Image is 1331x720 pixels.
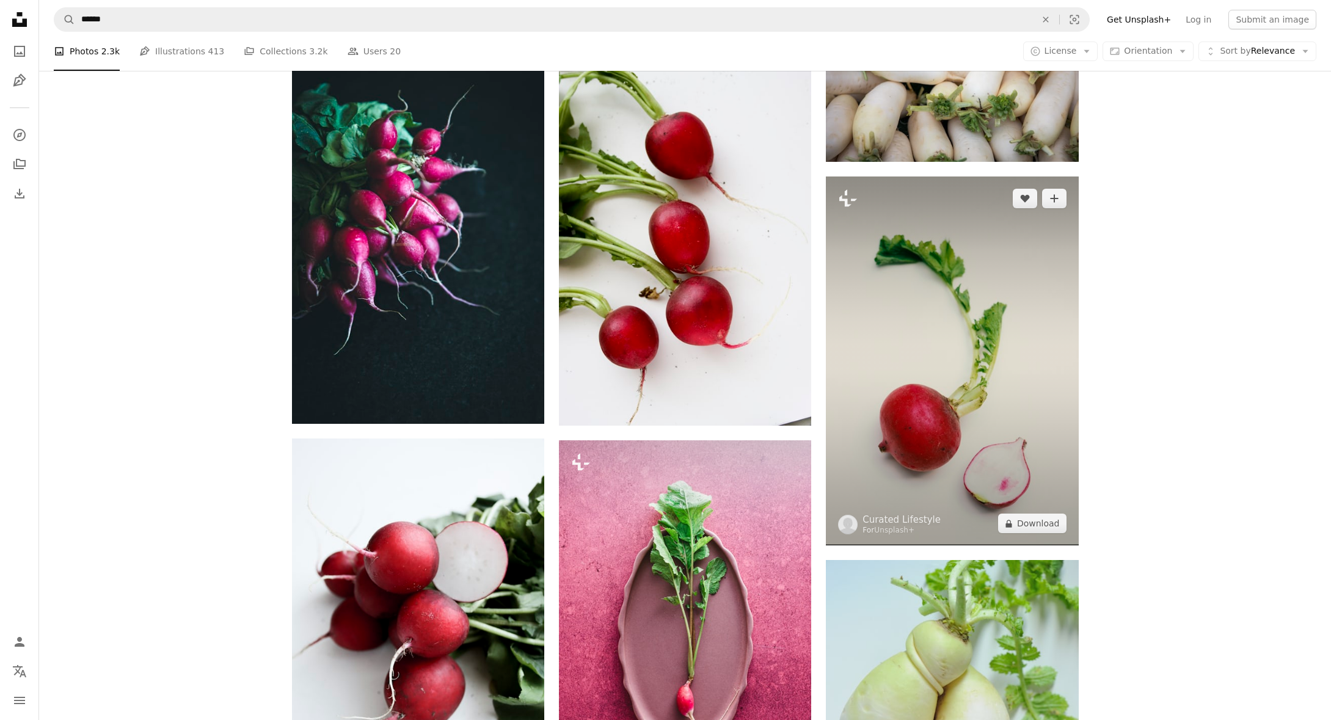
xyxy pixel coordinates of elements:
[7,7,32,34] a: Home — Unsplash
[139,32,224,71] a: Illustrations 413
[559,47,811,426] img: red tomato on white surface
[862,526,941,536] div: For
[292,622,544,633] a: red round fruit on white surface
[1099,10,1178,29] a: Get Unsplash+
[1220,46,1250,56] span: Sort by
[348,32,401,71] a: Users 20
[874,526,914,534] a: Unsplash+
[1178,10,1219,29] a: Log in
[244,32,327,71] a: Collections 3.2k
[309,45,327,58] span: 3.2k
[862,514,941,526] a: Curated Lifestyle
[7,659,32,683] button: Language
[838,515,858,534] img: Go to Curated Lifestyle's profile
[826,72,1078,83] a: white garlic on green leaves
[7,181,32,206] a: Download History
[1045,46,1077,56] span: License
[1198,42,1316,61] button: Sort byRelevance
[826,355,1078,366] a: Aerial view of fresh radish on white background
[7,152,32,176] a: Collections
[7,630,32,654] a: Log in / Sign up
[54,7,1090,32] form: Find visuals sitewide
[559,231,811,242] a: red tomato on white surface
[826,176,1078,545] img: Aerial view of fresh radish on white background
[1023,42,1098,61] button: License
[7,123,32,147] a: Explore
[559,624,811,635] a: a radish on a plate on a pink surface
[7,688,32,713] button: Menu
[7,39,32,64] a: Photos
[390,45,401,58] span: 20
[208,45,225,58] span: 413
[1060,8,1089,31] button: Visual search
[998,514,1067,533] button: Download
[1220,45,1295,57] span: Relevance
[1124,46,1172,56] span: Orientation
[1032,8,1059,31] button: Clear
[54,8,75,31] button: Search Unsplash
[1103,42,1194,61] button: Orientation
[292,228,544,239] a: selective focus photography of red fruits
[7,68,32,93] a: Illustrations
[1042,189,1067,208] button: Add to Collection
[1228,10,1316,29] button: Submit an image
[1013,189,1037,208] button: Like
[292,45,544,424] img: selective focus photography of red fruits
